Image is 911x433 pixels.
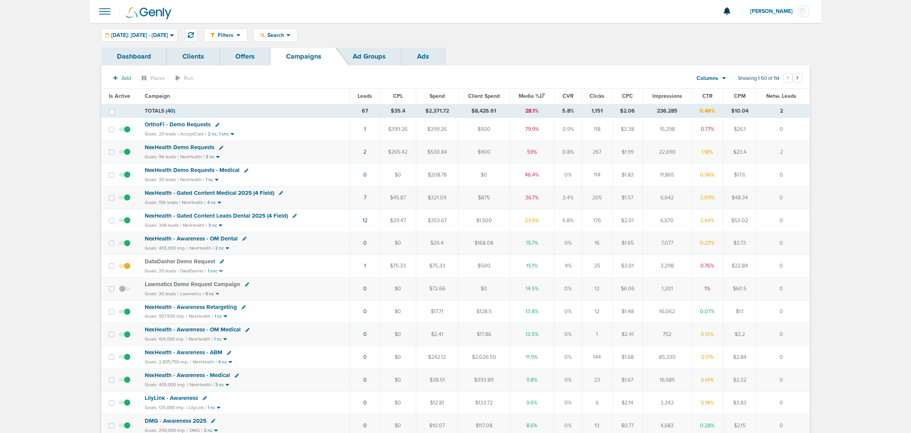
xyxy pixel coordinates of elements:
td: $3.38 [612,118,643,141]
td: $1.68 [612,346,643,369]
td: $530.84 [416,141,458,164]
td: 16,062 [643,300,692,323]
a: 7 [364,194,366,201]
span: Impressions [652,93,682,99]
td: 15.1% [510,255,554,277]
small: NexHealth | [189,314,213,319]
td: 236,285 [643,104,692,118]
td: 0.49% [692,104,723,118]
small: 2 nc [215,245,224,251]
td: 0 [756,209,809,232]
small: Goals: 455,000 imp. | [145,245,188,251]
span: CPC [622,93,633,99]
td: 23.6% [510,209,554,232]
td: 0.77% [692,118,723,141]
small: NexHealth | [189,336,213,342]
td: $399.26 [416,118,458,141]
td: 0% [554,369,582,392]
button: Go to next page [793,73,802,83]
td: 0.18% [692,392,723,414]
td: 67 [350,104,380,118]
img: Genly [126,7,171,19]
small: NexHealth | [183,223,207,228]
td: $45.87 [380,186,416,209]
small: Goals: 96 leads | [145,154,179,160]
td: 0 [756,255,809,277]
td: 15,298 [643,118,692,141]
td: $6.06 [612,277,643,300]
td: $1.57 [612,186,643,209]
td: $35.4 [380,104,416,118]
td: 5.8% [554,104,582,118]
td: 9.8% [510,369,554,392]
td: 752 [643,323,692,346]
small: NexHealth | [182,200,206,205]
td: $48.34 [723,186,756,209]
td: $321.09 [416,186,458,209]
td: 2 [756,141,809,164]
td: $17.71 [416,300,458,323]
td: 28.1% [510,104,554,118]
span: Filters [215,32,237,38]
td: $26.1 [723,118,756,141]
td: $2.01 [612,209,643,232]
small: 0 nc [205,291,214,297]
td: 0 [756,369,809,392]
td: 176 [582,209,612,232]
td: 0 [756,346,809,369]
td: $2,371.72 [416,104,458,118]
td: $0 [458,164,510,186]
small: NexHealth | [190,382,214,387]
td: 0 [756,323,809,346]
a: 0 [363,285,367,292]
td: 0.8% [554,141,582,164]
small: NexHealth | [180,154,204,159]
span: [DATE]: [DATE] - [DATE] [111,33,168,38]
button: Add [109,73,135,84]
small: NexHealth | [193,359,217,365]
span: CVR [563,93,574,99]
td: 118 [582,118,612,141]
td: $208.78 [416,164,458,186]
td: $1.83 [612,164,643,186]
small: Goals: 125,000 imp. | [145,405,187,411]
td: $1.65 [612,232,643,255]
td: $0 [380,346,416,369]
td: $1.99 [612,141,643,164]
td: 0.9% [554,118,582,141]
td: 1 [582,323,612,346]
a: 0 [363,308,367,315]
td: 22,690 [643,141,692,164]
td: $393.89 [458,369,510,392]
td: $60.5 [723,277,756,300]
a: 0 [363,240,367,246]
span: Leads [358,93,372,99]
td: 0% [554,323,582,346]
td: $0 [380,300,416,323]
td: $10.04 [723,104,756,118]
td: 0% [554,392,582,414]
span: NexHealth Demo Requests - Medical [145,167,240,174]
span: Client Spend [468,93,500,99]
td: 3.09% [692,186,723,209]
td: 25 [582,255,612,277]
small: 1 snc [208,268,217,274]
td: $22.84 [723,255,756,277]
td: $0 [380,232,416,255]
small: Goals: 104,000 imp. | [145,336,187,342]
span: NexHealth - Awareness - OM Medical [145,326,241,333]
td: $1.1 [723,300,756,323]
td: 1,201 [643,277,692,300]
td: $3.83 [723,392,756,414]
td: 3.4% [554,186,582,209]
td: 16 [582,232,612,255]
td: 267 [582,141,612,164]
td: 59% [510,141,554,164]
ul: Pagination [783,74,802,83]
span: LilyLink - Awareness [145,395,198,401]
td: 0 [756,277,809,300]
td: 114 [582,164,612,186]
td: 1% [692,277,723,300]
small: 1 nc [208,405,215,411]
small: AcceptCare | [180,131,206,137]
